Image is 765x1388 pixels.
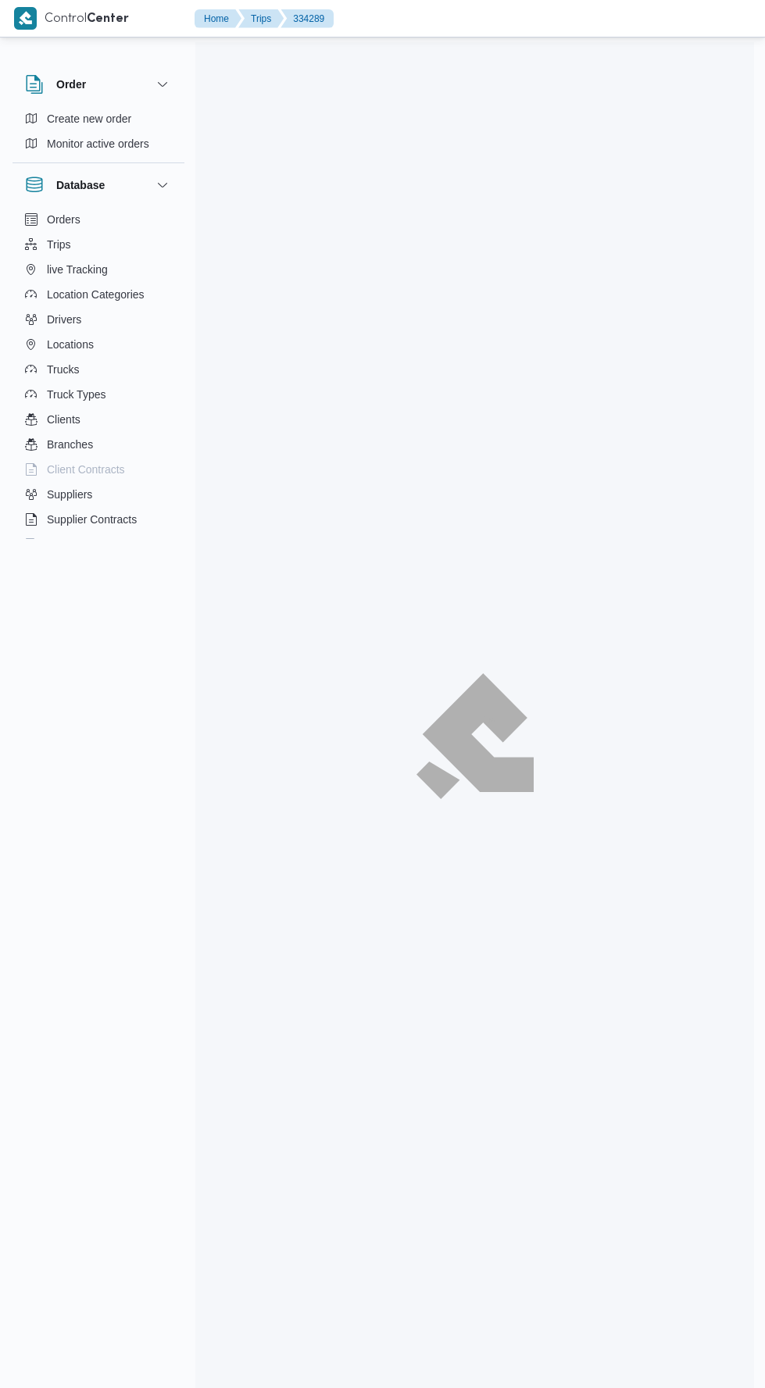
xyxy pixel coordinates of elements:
h3: Database [56,176,105,194]
button: Monitor active orders [19,131,178,156]
div: Order [13,106,184,162]
span: Location Categories [47,285,145,304]
span: Drivers [47,310,81,329]
button: Trucks [19,357,178,382]
span: Branches [47,435,93,454]
button: Home [195,9,241,28]
img: ILLA Logo [425,683,525,789]
button: Suppliers [19,482,178,507]
div: Database [13,207,184,545]
button: Branches [19,432,178,457]
span: Suppliers [47,485,92,504]
span: Trucks [47,360,79,379]
span: Trips [47,235,71,254]
span: Locations [47,335,94,354]
button: Truck Types [19,382,178,407]
span: Devices [47,535,86,554]
button: Orders [19,207,178,232]
span: live Tracking [47,260,108,279]
button: Supplier Contracts [19,507,178,532]
span: Monitor active orders [47,134,149,153]
button: Devices [19,532,178,557]
h3: Order [56,75,86,94]
button: Trips [238,9,284,28]
b: Center [87,13,129,25]
span: Orders [47,210,80,229]
button: live Tracking [19,257,178,282]
button: Locations [19,332,178,357]
span: Create new order [47,109,131,128]
button: Client Contracts [19,457,178,482]
button: Clients [19,407,178,432]
button: Order [25,75,172,94]
button: Database [25,176,172,194]
button: Drivers [19,307,178,332]
button: Create new order [19,106,178,131]
span: Clients [47,410,80,429]
span: Client Contracts [47,460,125,479]
img: X8yXhbKr1z7QwAAAABJRU5ErkJggg== [14,7,37,30]
span: Supplier Contracts [47,510,137,529]
button: Location Categories [19,282,178,307]
span: Truck Types [47,385,105,404]
button: 334289 [281,9,334,28]
button: Trips [19,232,178,257]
